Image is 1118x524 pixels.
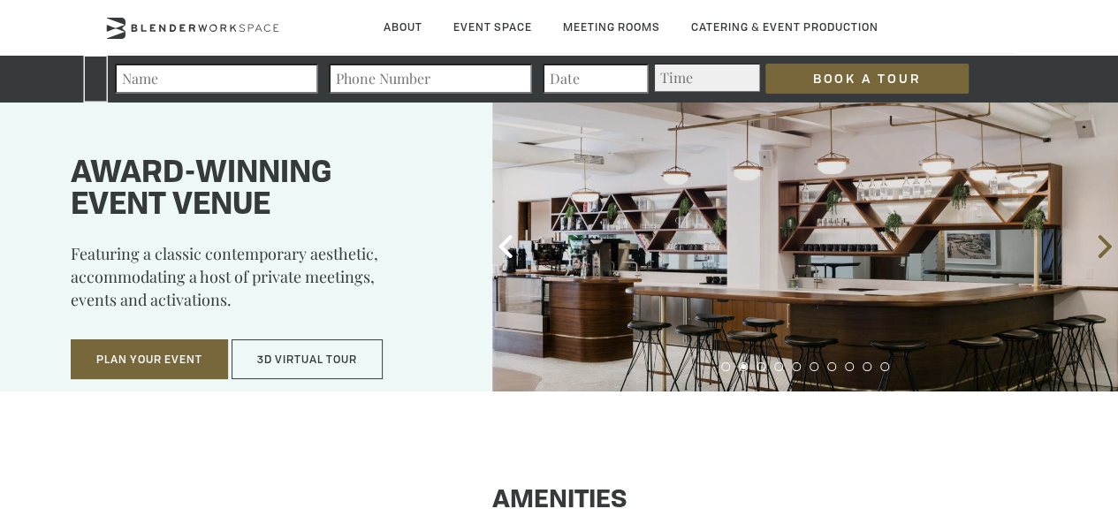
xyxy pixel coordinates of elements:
input: Name [115,64,318,94]
h1: Amenities [56,487,1062,515]
h1: Award-winning event venue [71,158,448,222]
button: Plan Your Event [71,339,228,380]
input: Date [543,64,649,94]
p: Featuring a classic contemporary aesthetic, accommodating a host of private meetings, events and ... [71,242,448,323]
iframe: Chat Widget [1030,439,1118,524]
input: Book a Tour [765,64,969,94]
button: 3D Virtual Tour [232,339,383,380]
input: Phone Number [329,64,532,94]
